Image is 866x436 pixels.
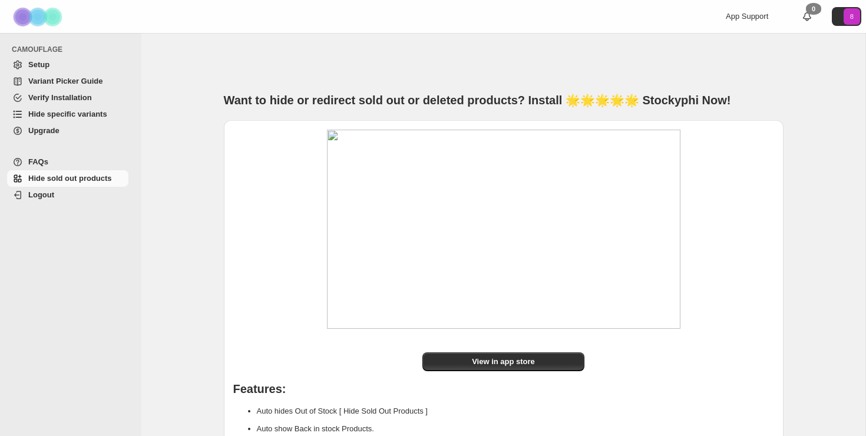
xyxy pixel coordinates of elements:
[28,110,107,118] span: Hide specific variants
[806,3,821,15] div: 0
[28,126,60,135] span: Upgrade
[28,77,103,85] span: Variant Picker Guide
[7,73,128,90] a: Variant Picker Guide
[224,92,784,108] h1: Want to hide or redirect sold out or deleted products? Install 🌟🌟🌟🌟🌟 Stockyphi Now!
[7,57,128,73] a: Setup
[28,190,54,199] span: Logout
[28,157,48,166] span: FAQs
[472,356,535,368] span: View in app store
[257,402,774,420] li: Auto hides Out of Stock [ Hide Sold Out Products ]
[7,90,128,106] a: Verify Installation
[28,93,92,102] span: Verify Installation
[12,45,133,54] span: CAMOUFLAGE
[233,383,774,395] h1: Features:
[422,352,584,371] a: View in app store
[7,106,128,123] a: Hide specific variants
[832,7,861,26] button: Avatar with initials 8
[850,13,854,20] text: 8
[7,187,128,203] a: Logout
[844,8,860,25] span: Avatar with initials 8
[7,154,128,170] a: FAQs
[9,1,68,33] img: Camouflage
[7,123,128,139] a: Upgrade
[801,11,813,22] a: 0
[726,12,768,21] span: App Support
[28,60,49,69] span: Setup
[28,174,112,183] span: Hide sold out products
[7,170,128,187] a: Hide sold out products
[327,130,680,329] img: image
